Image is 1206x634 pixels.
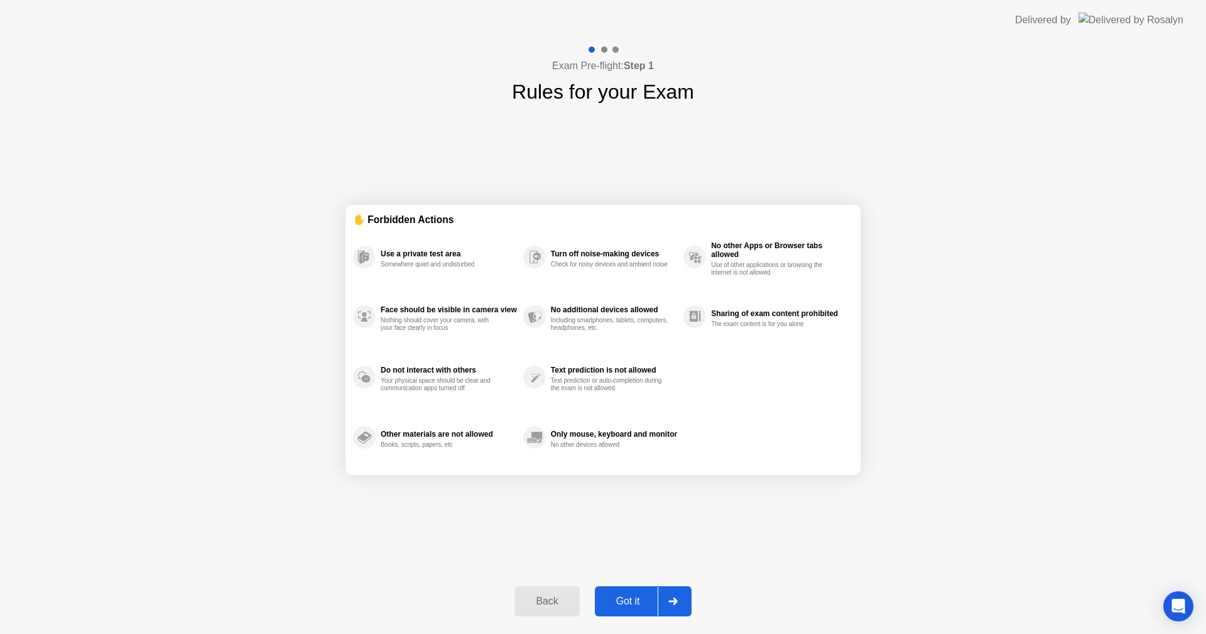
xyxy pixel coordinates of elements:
[381,305,517,314] div: Face should be visible in camera view
[381,317,499,332] div: Nothing should cover your camera, with your face clearly in focus
[599,596,658,607] div: Got it
[551,261,670,268] div: Check for noisy devices and ambient noise
[551,441,670,449] div: No other devices allowed
[1015,13,1071,28] div: Delivered by
[381,249,517,258] div: Use a private test area
[595,586,692,616] button: Got it
[1163,591,1193,621] div: Open Intercom Messenger
[551,305,677,314] div: No additional devices allowed
[551,377,670,392] div: Text prediction or auto-completion during the exam is not allowed
[381,430,517,439] div: Other materials are not allowed
[711,309,847,318] div: Sharing of exam content prohibited
[551,249,677,258] div: Turn off noise-making devices
[552,58,654,74] h4: Exam Pre-flight:
[381,377,499,392] div: Your physical space should be clear and communication apps turned off
[381,261,499,268] div: Somewhere quiet and undisturbed
[551,366,677,374] div: Text prediction is not allowed
[512,77,694,107] h1: Rules for your Exam
[711,241,847,259] div: No other Apps or Browser tabs allowed
[711,261,830,276] div: Use of other applications or browsing the internet is not allowed
[518,596,575,607] div: Back
[551,317,670,332] div: Including smartphones, tablets, computers, headphones, etc.
[381,366,517,374] div: Do not interact with others
[353,212,853,227] div: ✋ Forbidden Actions
[381,441,499,449] div: Books, scripts, papers, etc
[514,586,579,616] button: Back
[1078,13,1183,27] img: Delivered by Rosalyn
[711,320,830,328] div: The exam content is for you alone
[624,60,654,71] b: Step 1
[551,430,677,439] div: Only mouse, keyboard and monitor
